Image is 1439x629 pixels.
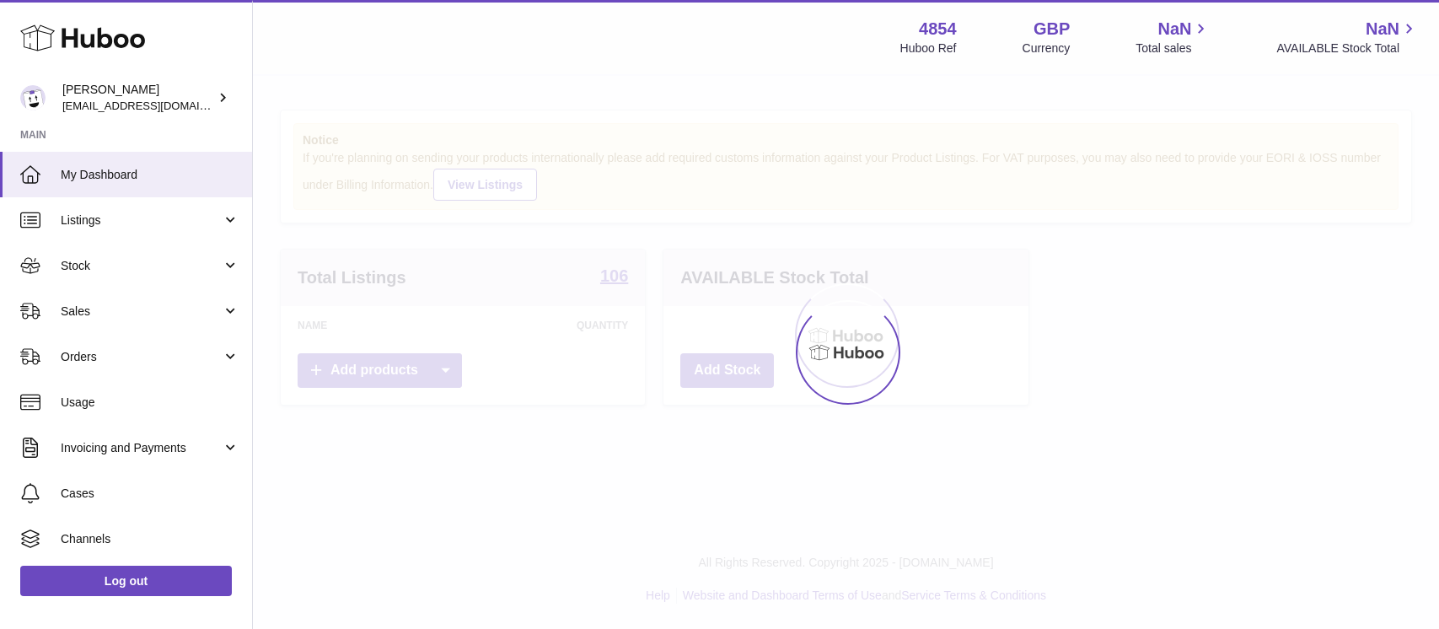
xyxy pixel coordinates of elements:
[1366,18,1399,40] span: NaN
[61,167,239,183] span: My Dashboard
[61,486,239,502] span: Cases
[1136,40,1211,56] span: Total sales
[900,40,957,56] div: Huboo Ref
[1023,40,1071,56] div: Currency
[1136,18,1211,56] a: NaN Total sales
[20,566,232,596] a: Log out
[20,85,46,110] img: jimleo21@yahoo.gr
[61,258,222,274] span: Stock
[61,531,239,547] span: Channels
[61,212,222,228] span: Listings
[1034,18,1070,40] strong: GBP
[1276,40,1419,56] span: AVAILABLE Stock Total
[61,395,239,411] span: Usage
[1157,18,1191,40] span: NaN
[1276,18,1419,56] a: NaN AVAILABLE Stock Total
[61,349,222,365] span: Orders
[62,99,248,112] span: [EMAIL_ADDRESS][DOMAIN_NAME]
[61,304,222,320] span: Sales
[61,440,222,456] span: Invoicing and Payments
[62,82,214,114] div: [PERSON_NAME]
[919,18,957,40] strong: 4854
